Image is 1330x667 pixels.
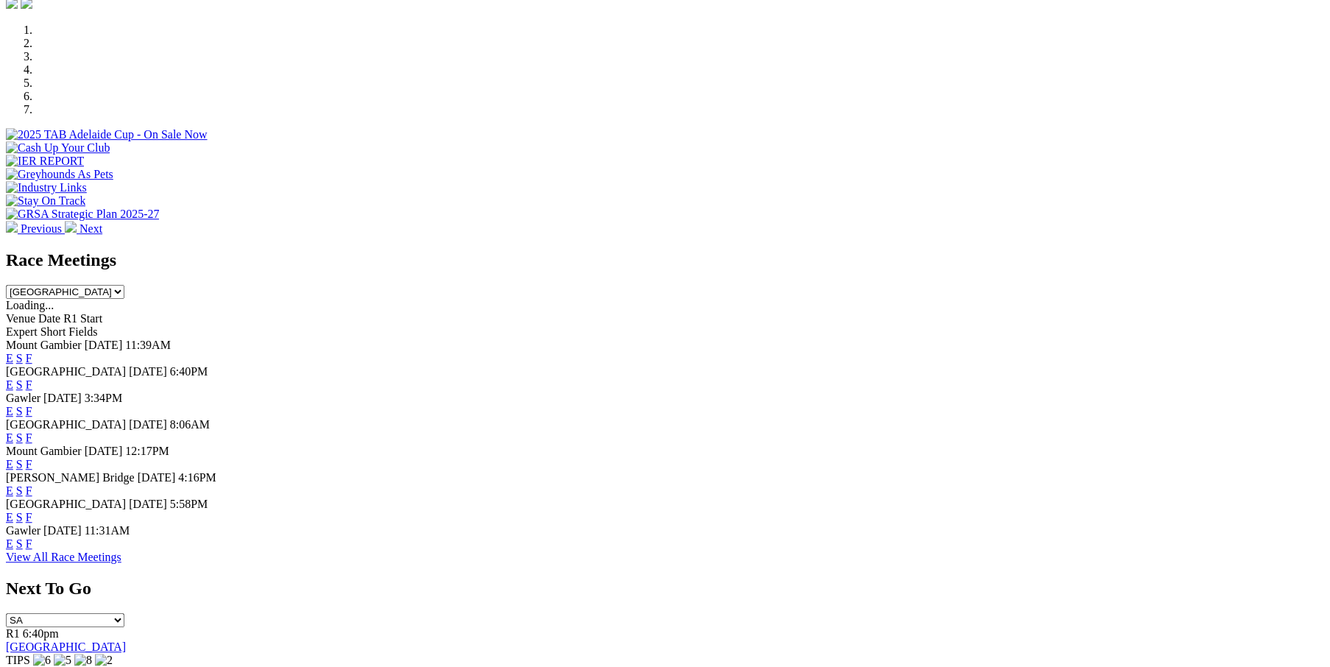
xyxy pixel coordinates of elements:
a: Next [65,222,102,235]
a: F [26,431,32,444]
span: Short [40,325,66,338]
a: E [6,352,13,364]
span: Venue [6,312,35,325]
a: F [26,537,32,550]
span: 8:06AM [170,418,210,431]
span: 6:40PM [170,365,208,378]
a: View All Race Meetings [6,551,121,563]
span: Gawler [6,524,40,537]
a: S [16,537,23,550]
span: Next [79,222,102,235]
span: [DATE] [43,392,82,404]
span: Expert [6,325,38,338]
span: [DATE] [129,365,167,378]
span: Mount Gambier [6,445,82,457]
img: chevron-right-pager-white.svg [65,221,77,233]
a: S [16,458,23,470]
span: Gawler [6,392,40,404]
a: E [6,484,13,497]
span: 4:16PM [178,471,216,484]
span: [DATE] [129,498,167,510]
img: 2025 TAB Adelaide Cup - On Sale Now [6,128,208,141]
span: R1 [6,627,20,640]
a: F [26,484,32,497]
a: S [16,511,23,523]
span: 6:40pm [23,627,59,640]
span: [DATE] [43,524,82,537]
a: S [16,378,23,391]
a: S [16,484,23,497]
span: 3:34PM [85,392,123,404]
img: IER REPORT [6,155,84,168]
h2: Next To Go [6,579,1324,599]
a: E [6,431,13,444]
a: Previous [6,222,65,235]
a: S [16,352,23,364]
img: Stay On Track [6,194,85,208]
img: 5 [54,654,71,667]
span: [GEOGRAPHIC_DATA] [6,365,126,378]
img: GRSA Strategic Plan 2025-27 [6,208,159,221]
span: 12:17PM [125,445,169,457]
span: 11:31AM [85,524,130,537]
a: F [26,352,32,364]
a: F [26,458,32,470]
span: [DATE] [85,445,123,457]
span: [DATE] [138,471,176,484]
span: [PERSON_NAME] Bridge [6,471,135,484]
img: 6 [33,654,51,667]
span: 5:58PM [170,498,208,510]
img: 2 [95,654,113,667]
a: E [6,537,13,550]
a: F [26,378,32,391]
a: E [6,458,13,470]
span: Previous [21,222,62,235]
a: F [26,511,32,523]
span: [DATE] [85,339,123,351]
span: [GEOGRAPHIC_DATA] [6,498,126,510]
span: Fields [68,325,97,338]
a: E [6,378,13,391]
span: 11:39AM [125,339,171,351]
span: Loading... [6,299,54,311]
img: 8 [74,654,92,667]
img: chevron-left-pager-white.svg [6,221,18,233]
a: E [6,405,13,417]
a: E [6,511,13,523]
a: S [16,431,23,444]
a: S [16,405,23,417]
img: Industry Links [6,181,87,194]
a: F [26,405,32,417]
span: Date [38,312,60,325]
span: TIPS [6,654,30,666]
span: [DATE] [129,418,167,431]
a: [GEOGRAPHIC_DATA] [6,640,126,653]
span: R1 Start [63,312,102,325]
h2: Race Meetings [6,250,1324,270]
span: Mount Gambier [6,339,82,351]
img: Cash Up Your Club [6,141,110,155]
img: Greyhounds As Pets [6,168,113,181]
span: [GEOGRAPHIC_DATA] [6,418,126,431]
